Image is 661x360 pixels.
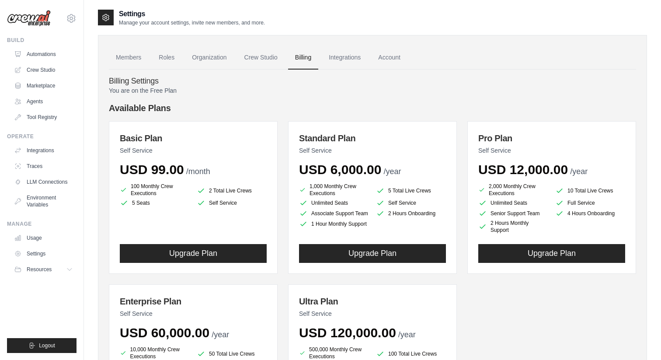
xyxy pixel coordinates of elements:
p: Self Service [299,309,446,318]
li: 2 Hours Onboarding [376,209,446,218]
span: Logout [39,342,55,349]
p: Self Service [120,146,267,155]
button: Logout [7,338,77,353]
li: 2,000 Monthly Crew Executions [478,183,548,197]
h4: Billing Settings [109,77,636,86]
a: Roles [152,46,181,70]
a: Tool Registry [10,110,77,124]
button: Upgrade Plan [478,244,625,263]
p: Manage your account settings, invite new members, and more. [119,19,265,26]
a: Members [109,46,148,70]
h3: Enterprise Plan [120,295,267,308]
a: Automations [10,47,77,61]
p: Self Service [120,309,267,318]
li: 2 Hours Monthly Support [478,220,548,234]
h3: Basic Plan [120,132,267,144]
a: Environment Variables [10,191,77,212]
a: Integrations [322,46,368,70]
li: Unlimited Seats [299,199,369,207]
li: 2 Total Live Crews [197,185,267,197]
span: /month [186,167,210,176]
li: Unlimited Seats [478,199,548,207]
li: 4 Hours Onboarding [555,209,625,218]
p: Self Service [478,146,625,155]
a: Account [371,46,407,70]
div: Build [7,37,77,44]
li: Self Service [197,199,267,207]
div: Manage [7,220,77,227]
li: Senior Support Team [478,209,548,218]
a: Traces [10,159,77,173]
li: Full Service [555,199,625,207]
span: USD 6,000.00 [299,162,381,177]
li: 5 Seats [120,199,190,207]
a: Settings [10,247,77,261]
li: 5 Total Live Crews [376,185,446,197]
h3: Pro Plan [478,132,625,144]
li: 500,000 Monthly Crew Executions [299,346,369,360]
a: Billing [288,46,318,70]
a: Crew Studio [10,63,77,77]
a: Integrations [10,143,77,157]
span: /year [383,167,401,176]
span: USD 60,000.00 [120,325,209,340]
span: /year [570,167,588,176]
li: 10,000 Monthly Crew Executions [120,346,190,360]
li: 10 Total Live Crews [555,185,625,197]
a: LLM Connections [10,175,77,189]
p: You are on the Free Plan [109,86,636,95]
h4: Available Plans [109,102,636,114]
button: Upgrade Plan [120,244,267,263]
h3: Ultra Plan [299,295,446,308]
span: /year [398,330,416,339]
a: Usage [10,231,77,245]
img: Logo [7,10,51,27]
a: Organization [185,46,233,70]
button: Upgrade Plan [299,244,446,263]
a: Crew Studio [237,46,285,70]
li: 50 Total Live Crews [197,348,267,360]
span: USD 12,000.00 [478,162,568,177]
li: 1 Hour Monthly Support [299,220,369,228]
h2: Settings [119,9,265,19]
button: Resources [10,262,77,276]
span: /year [212,330,229,339]
li: 100 Monthly Crew Executions [120,183,190,197]
h3: Standard Plan [299,132,446,144]
p: Self Service [299,146,446,155]
div: Operate [7,133,77,140]
span: USD 120,000.00 [299,325,396,340]
span: Resources [27,266,52,273]
li: Associate Support Team [299,209,369,218]
li: Self Service [376,199,446,207]
a: Agents [10,94,77,108]
li: 100 Total Live Crews [376,348,446,360]
span: USD 99.00 [120,162,184,177]
a: Marketplace [10,79,77,93]
li: 1,000 Monthly Crew Executions [299,183,369,197]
